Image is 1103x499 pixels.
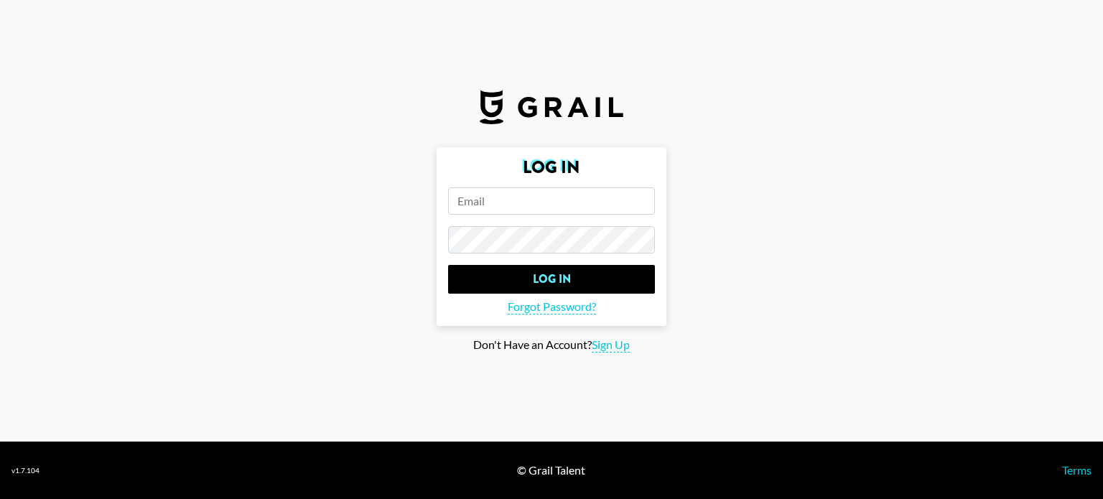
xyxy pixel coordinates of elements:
[480,90,623,124] img: Grail Talent Logo
[592,337,630,353] span: Sign Up
[11,337,1092,353] div: Don't Have an Account?
[508,299,596,314] span: Forgot Password?
[448,159,655,176] h2: Log In
[11,466,39,475] div: v 1.7.104
[448,187,655,215] input: Email
[517,463,585,477] div: © Grail Talent
[1062,463,1092,477] a: Terms
[448,265,655,294] input: Log In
